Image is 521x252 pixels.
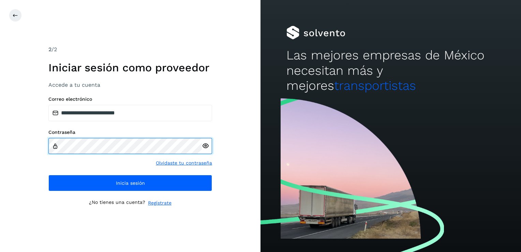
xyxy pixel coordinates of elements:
span: 2 [48,46,51,53]
label: Correo electrónico [48,96,212,102]
div: /2 [48,45,212,54]
a: Regístrate [148,199,172,207]
label: Contraseña [48,129,212,135]
h2: Las mejores empresas de México necesitan más y mejores [286,48,495,93]
h1: Iniciar sesión como proveedor [48,61,212,74]
button: Inicia sesión [48,175,212,191]
h3: Accede a tu cuenta [48,82,212,88]
a: Olvidaste tu contraseña [156,159,212,167]
span: Inicia sesión [116,181,145,185]
span: transportistas [334,78,416,93]
p: ¿No tienes una cuenta? [89,199,145,207]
